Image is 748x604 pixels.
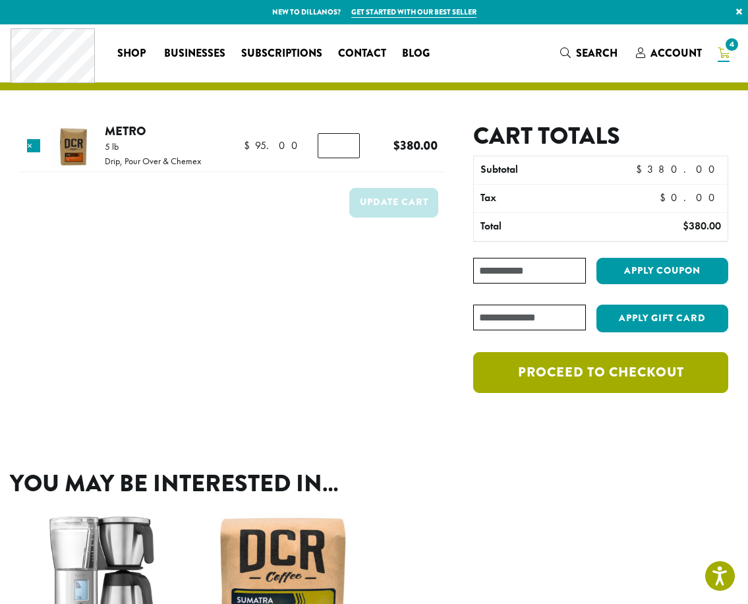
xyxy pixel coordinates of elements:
span: Blog [402,45,430,62]
th: Total [474,213,626,241]
bdi: 95.00 [244,138,304,152]
span: Businesses [164,45,225,62]
bdi: 0.00 [660,191,721,204]
span: 4 [723,36,741,53]
button: Apply Gift Card [596,305,728,332]
a: Proceed to checkout [473,352,728,393]
input: Product quantity [318,133,360,158]
h2: Cart totals [473,122,728,150]
span: Shop [117,45,146,62]
bdi: 380.00 [393,136,438,154]
button: Apply coupon [596,258,728,285]
p: Drip, Pour Over & Chemex [105,156,201,166]
span: $ [683,219,689,233]
button: Update cart [349,188,438,218]
p: 5 lb [105,142,201,151]
a: Metro [105,122,146,140]
span: Contact [338,45,386,62]
img: Metro [51,125,94,168]
span: $ [393,136,400,154]
span: Account [650,45,702,61]
bdi: 380.00 [636,162,721,176]
span: $ [660,191,671,204]
a: Get started with our best seller [351,7,476,18]
bdi: 380.00 [683,219,721,233]
span: $ [636,162,647,176]
span: $ [244,138,255,152]
h2: You may be interested in… [10,469,738,498]
th: Subtotal [474,156,626,184]
a: Remove this item [27,139,40,152]
th: Tax [474,185,653,212]
span: Search [576,45,618,61]
a: Search [552,42,628,64]
a: Shop [109,43,156,64]
span: Subscriptions [241,45,322,62]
